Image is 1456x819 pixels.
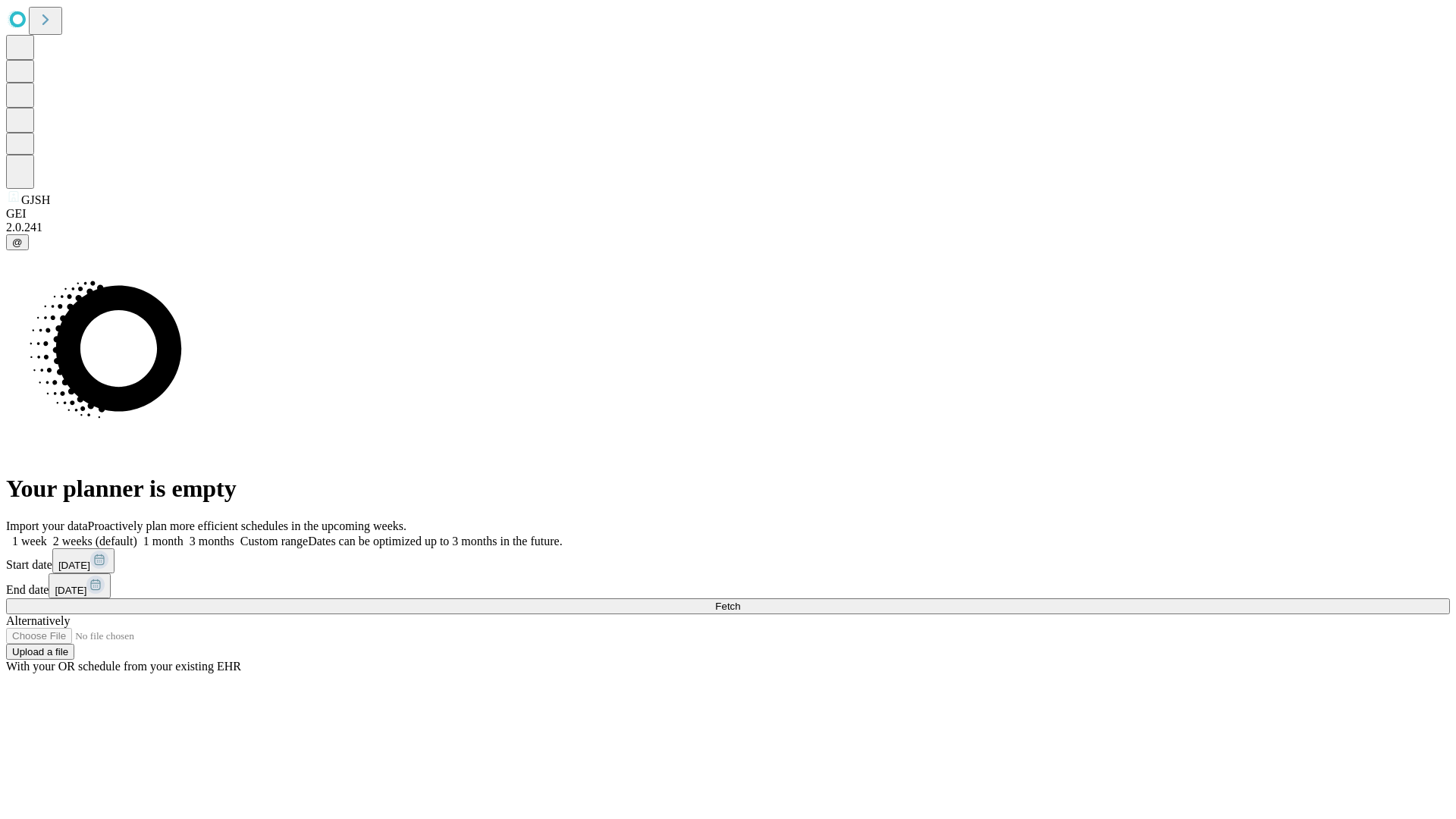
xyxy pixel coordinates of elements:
span: Alternatively [6,614,70,627]
span: 2 weeks (default) [53,535,137,548]
span: Custom range [240,535,308,548]
span: GJSH [21,193,50,206]
div: GEI [6,207,1450,221]
button: Fetch [6,598,1450,614]
span: Import your data [6,519,88,532]
span: Fetch [715,601,740,612]
span: 1 month [143,535,184,548]
button: @ [6,234,29,250]
span: [DATE] [55,585,86,596]
button: [DATE] [52,548,115,573]
span: Dates can be optimized up to 3 months in the future. [308,535,562,548]
span: With your OR schedule from your existing EHR [6,660,241,673]
span: [DATE] [58,560,90,571]
h1: Your planner is empty [6,475,1450,503]
span: 1 week [12,535,47,548]
span: @ [12,237,23,248]
button: Upload a file [6,644,74,660]
div: End date [6,573,1450,598]
div: 2.0.241 [6,221,1450,234]
div: Start date [6,548,1450,573]
button: [DATE] [49,573,111,598]
span: Proactively plan more efficient schedules in the upcoming weeks. [88,519,406,532]
span: 3 months [190,535,234,548]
